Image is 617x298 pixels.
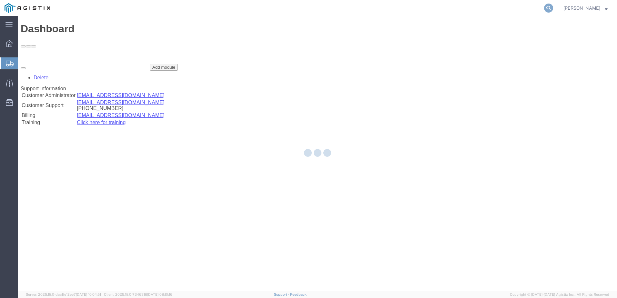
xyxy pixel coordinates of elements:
div: Support Information [3,70,147,75]
td: Training [3,103,58,110]
td: [PHONE_NUMBER] [58,83,147,95]
span: Nathan Seeley [563,5,600,12]
span: Client: 2025.18.0-7346316 [104,293,172,296]
td: Customer Support [3,83,58,95]
a: Delete [15,59,30,64]
h1: Dashboard [3,7,596,19]
td: Customer Administrator [3,76,58,83]
span: [DATE] 08:10:16 [147,293,172,296]
a: [EMAIL_ADDRESS][DOMAIN_NAME] [59,76,146,82]
td: Billing [3,96,58,103]
a: Feedback [290,293,307,296]
span: Copyright © [DATE]-[DATE] Agistix Inc., All Rights Reserved [510,292,609,297]
img: logo [5,3,50,13]
span: [DATE] 10:04:51 [76,293,101,296]
button: [PERSON_NAME] [563,4,608,12]
a: Click here for training [59,104,107,109]
button: Add module [132,48,160,55]
a: [EMAIL_ADDRESS][DOMAIN_NAME] [59,96,146,102]
span: Server: 2025.18.0-daa1fe12ee7 [26,293,101,296]
a: Support [274,293,290,296]
a: [EMAIL_ADDRESS][DOMAIN_NAME] [59,84,146,89]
